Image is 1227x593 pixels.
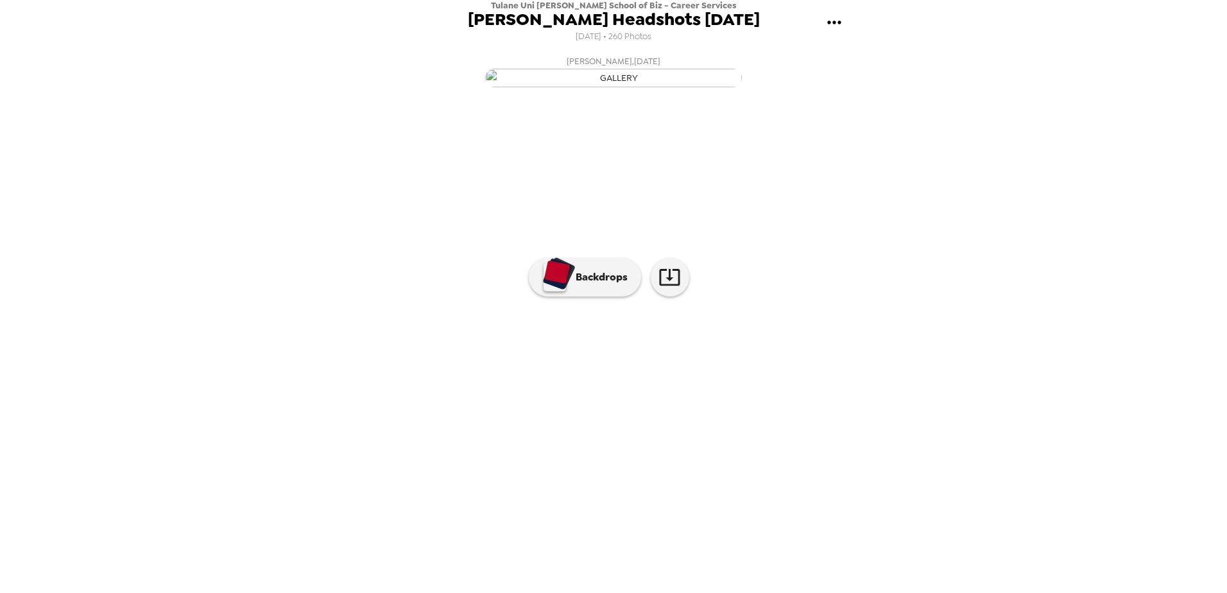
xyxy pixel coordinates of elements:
p: Backdrops [569,270,628,285]
button: Backdrops [529,258,641,296]
img: gallery [565,339,662,406]
button: gallery menu [813,2,855,44]
img: gallery [485,69,742,87]
img: gallery [669,339,766,406]
span: [PERSON_NAME] Headshots [DATE] [468,11,760,28]
span: [DATE] • 260 Photos [576,28,651,46]
span: [PERSON_NAME] , [DATE] [567,54,660,69]
button: [PERSON_NAME],[DATE] [357,50,870,91]
img: gallery [773,339,870,406]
